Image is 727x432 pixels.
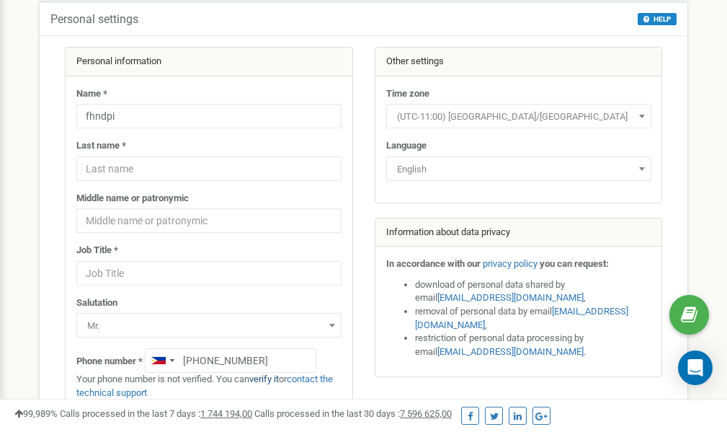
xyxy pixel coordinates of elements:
[50,13,138,26] h5: Personal settings
[386,104,651,128] span: (UTC-11:00) Pacific/Midway
[483,258,538,269] a: privacy policy
[14,408,58,419] span: 99,989%
[76,104,342,128] input: Name
[76,157,342,181] input: Last name
[76,261,342,286] input: Job Title
[638,13,677,25] button: HELP
[415,306,628,330] a: [EMAIL_ADDRESS][DOMAIN_NAME]
[76,139,126,153] label: Last name *
[540,258,609,269] strong: you can request:
[76,296,117,310] label: Salutation
[415,305,651,332] li: removal of personal data by email ,
[375,219,662,247] div: Information about data privacy
[386,157,651,181] span: English
[66,48,352,76] div: Personal information
[76,313,342,338] span: Mr.
[391,107,646,127] span: (UTC-11:00) Pacific/Midway
[391,159,646,180] span: English
[145,348,316,373] input: +1-800-555-55-55
[76,208,342,233] input: Middle name or patronymic
[415,332,651,358] li: restriction of personal data processing by email .
[146,349,179,372] div: Telephone country code
[76,373,342,400] p: Your phone number is not verified. You can or
[76,355,143,369] label: Phone number *
[254,408,452,419] span: Calls processed in the last 30 days :
[76,87,107,101] label: Name *
[76,192,189,206] label: Middle name or patronymic
[249,374,279,384] a: verify it
[386,139,427,153] label: Language
[60,408,252,419] span: Calls processed in the last 7 days :
[415,278,651,305] li: download of personal data shared by email ,
[400,408,452,419] u: 7 596 625,00
[437,292,584,303] a: [EMAIL_ADDRESS][DOMAIN_NAME]
[386,87,429,101] label: Time zone
[437,346,584,357] a: [EMAIL_ADDRESS][DOMAIN_NAME]
[375,48,662,76] div: Other settings
[200,408,252,419] u: 1 744 194,00
[386,258,481,269] strong: In accordance with our
[81,316,336,336] span: Mr.
[76,374,333,398] a: contact the technical support
[678,351,713,385] div: Open Intercom Messenger
[76,244,118,257] label: Job Title *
